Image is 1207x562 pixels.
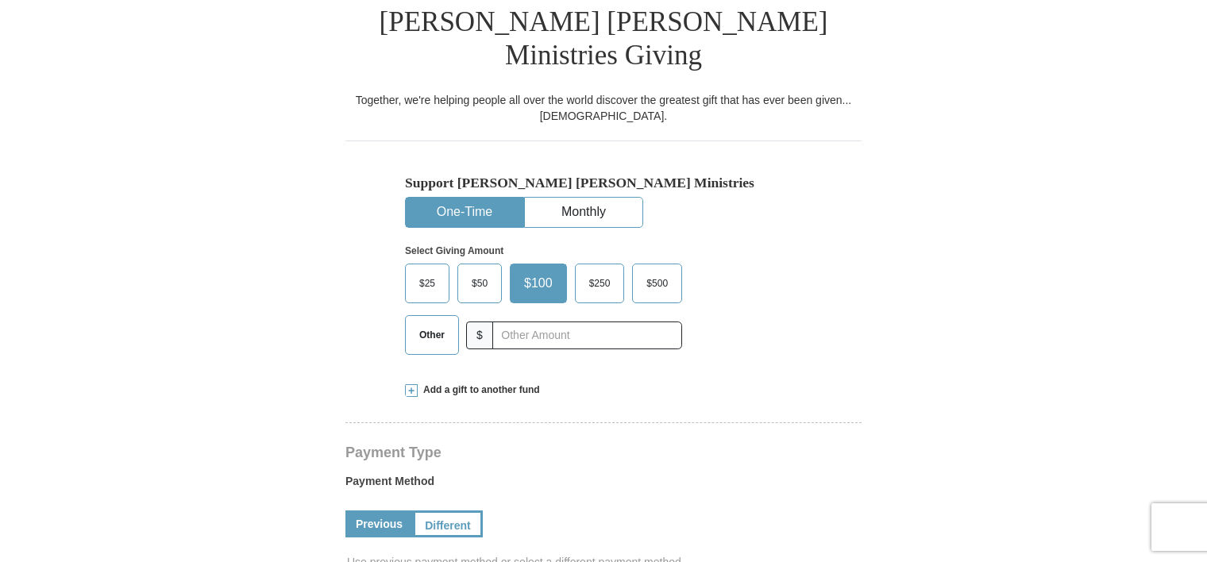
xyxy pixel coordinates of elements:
div: Together, we're helping people all over the world discover the greatest gift that has ever been g... [345,92,862,124]
span: Other [411,323,453,347]
button: One-Time [406,198,523,227]
a: Previous [345,510,413,537]
span: $50 [464,271,496,295]
span: $100 [516,271,561,295]
span: $250 [581,271,619,295]
button: Monthly [525,198,642,227]
input: Other Amount [492,321,682,349]
a: Different [413,510,483,537]
span: $ [466,321,493,349]
span: Add a gift to another fund [418,383,540,397]
span: $25 [411,271,443,295]
label: Payment Method [345,473,862,497]
span: $500 [638,271,676,295]
h4: Payment Type [345,446,862,459]
strong: Select Giving Amount [405,245,503,256]
h5: Support [PERSON_NAME] [PERSON_NAME] Ministries [405,175,802,191]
